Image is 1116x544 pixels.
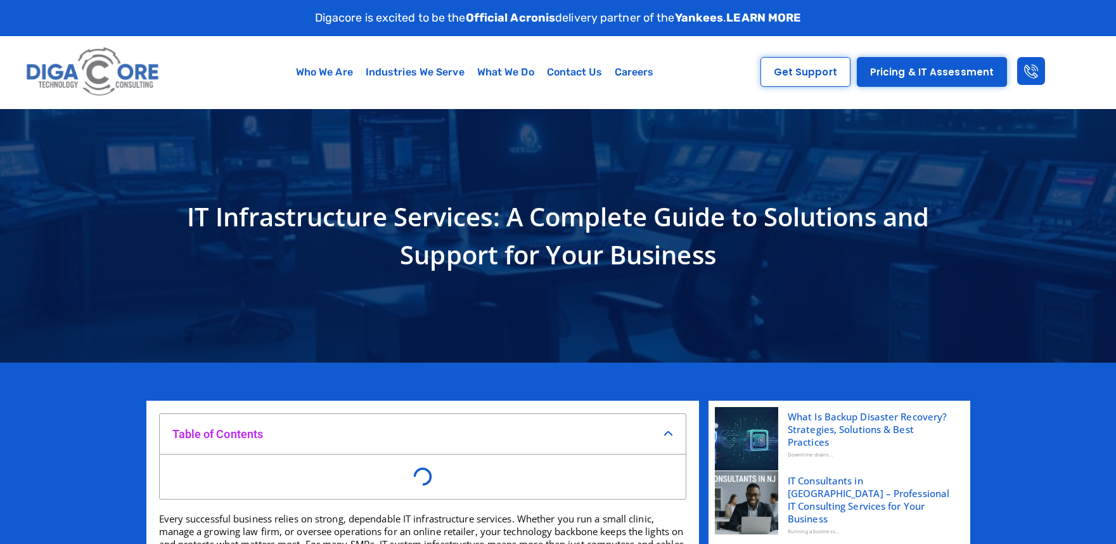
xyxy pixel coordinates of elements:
[466,11,556,25] strong: Official Acronis
[726,11,801,25] a: LEARN MORE
[774,67,837,77] span: Get Support
[153,198,964,274] h1: IT Infrastructure Services: A Complete Guide to Solutions and Support for Your Business
[608,58,660,87] a: Careers
[715,471,778,534] img: IT Consultants in NJ
[788,410,954,448] a: What Is Backup Disaster Recovery? Strategies, Solutions & Best Practices
[664,429,673,439] div: Close table of contents
[541,58,608,87] a: Contact Us
[715,407,778,470] img: Backup disaster recovery, Backup and Disaster Recovery
[315,10,802,27] p: Digacore is excited to be the delivery partner of the .
[788,525,954,538] div: Running a business...
[359,58,471,87] a: Industries We Serve
[675,11,724,25] strong: Yankees
[290,58,359,87] a: Who We Are
[788,474,954,525] a: IT Consultants in [GEOGRAPHIC_DATA] – Professional IT Consulting Services for Your Business
[857,57,1007,87] a: Pricing & IT Assessment
[471,58,541,87] a: What We Do
[788,448,954,461] div: Downtime drains...
[221,58,729,87] nav: Menu
[870,67,994,77] span: Pricing & IT Assessment
[23,42,164,102] img: Digacore logo 1
[760,57,850,87] a: Get Support
[172,427,664,441] h4: Table of Contents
